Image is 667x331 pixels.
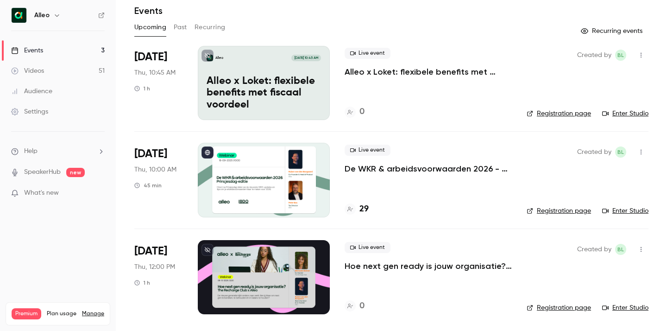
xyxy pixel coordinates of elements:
div: 45 min [134,182,162,189]
span: Live event [345,48,390,59]
a: Hoe next gen ready is jouw organisatie? The Recharge Club x Alleo [345,261,512,272]
button: Recurring events [577,24,648,38]
a: 29 [345,203,369,216]
span: Thu, 10:00 AM [134,165,176,174]
h4: 29 [359,203,369,216]
div: Aug 28 Thu, 10:45 AM (Europe/Amsterdam) [134,46,183,120]
a: SpeakerHub [24,167,61,177]
span: BL [617,244,624,255]
span: BL [617,50,624,61]
a: Manage [82,310,104,318]
h1: Events [134,5,163,16]
div: Audience [11,87,52,96]
a: 0 [345,106,365,118]
button: Recurring [195,20,226,35]
a: Registration page [527,109,591,118]
iframe: Noticeable Trigger [94,189,105,197]
span: Thu, 12:00 PM [134,262,175,272]
span: [DATE] [134,244,167,259]
h4: 0 [359,300,365,312]
span: [DATE] 10:45 AM [291,55,321,61]
span: Live event [345,242,390,253]
button: Past [174,20,187,35]
p: Alleo [215,56,223,60]
span: Live event [345,145,390,156]
h6: Alleo [34,11,50,20]
span: Bernice Lohr [615,50,626,61]
span: Bernice Lohr [615,146,626,158]
a: Enter Studio [602,206,648,216]
span: new [66,168,85,177]
a: Alleo x Loket: flexibele benefits met fiscaal voordeel [345,66,512,77]
div: 1 h [134,279,150,286]
span: Created by [577,146,611,158]
img: Alleo [12,8,26,23]
span: Thu, 10:45 AM [134,68,176,77]
span: [DATE] [134,146,167,161]
span: Plan usage [47,310,76,318]
a: Registration page [527,303,591,312]
div: Sep 18 Thu, 10:00 AM (Europe/Amsterdam) [134,143,183,217]
span: Created by [577,244,611,255]
a: Registration page [527,206,591,216]
span: Help [24,146,38,156]
a: 0 [345,300,365,312]
h4: 0 [359,106,365,118]
button: Upcoming [134,20,166,35]
div: 1 h [134,85,150,92]
li: help-dropdown-opener [11,146,105,156]
p: Alleo x Loket: flexibele benefits met fiscaal voordeel [207,76,321,111]
span: BL [617,146,624,158]
span: Premium [12,308,41,319]
a: Enter Studio [602,303,648,312]
div: Videos [11,66,44,76]
span: Bernice Lohr [615,244,626,255]
span: [DATE] [134,50,167,64]
span: What's new [24,188,59,198]
span: Created by [577,50,611,61]
a: Enter Studio [602,109,648,118]
a: Alleo x Loket: flexibele benefits met fiscaal voordeel Alleo[DATE] 10:45 AMAlleo x Loket: flexibe... [198,46,330,120]
div: Settings [11,107,48,116]
div: Oct 9 Thu, 12:00 PM (Europe/Amsterdam) [134,240,183,314]
div: Events [11,46,43,55]
a: De WKR & arbeidsvoorwaarden 2026 - [DATE] editie [345,163,512,174]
